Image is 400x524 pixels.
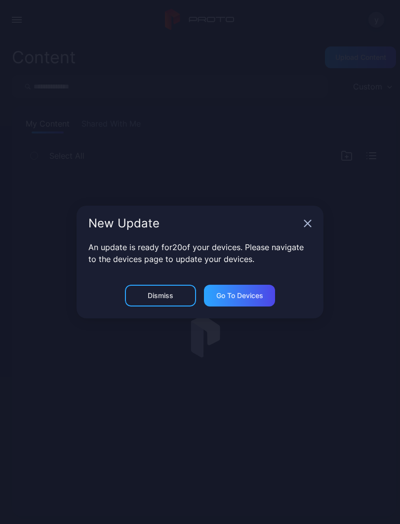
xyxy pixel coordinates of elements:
[204,285,275,306] button: Go to devices
[88,241,312,265] p: An update is ready for 20 of your devices. Please navigate to the devices page to update your dev...
[88,218,300,229] div: New Update
[216,292,263,300] div: Go to devices
[125,285,196,306] button: Dismiss
[148,292,173,300] div: Dismiss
